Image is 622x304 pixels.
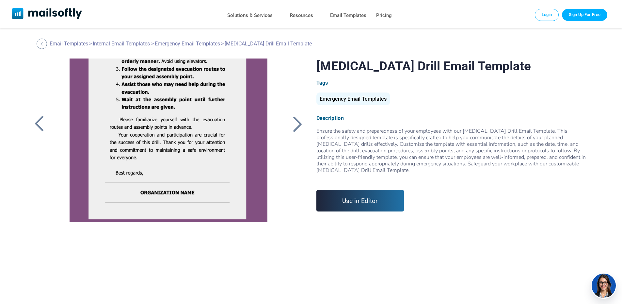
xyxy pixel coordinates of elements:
a: Email Templates [330,11,366,20]
a: Trial [562,9,607,21]
a: Emergency Evacuation Drill Email Template [58,59,278,222]
a: Resources [290,11,313,20]
a: Emergency Email Templates [316,98,390,101]
a: Emergency Email Templates [155,41,220,47]
a: Login [535,9,559,21]
div: Ensure the safety and preparedness of your employees with our [MEDICAL_DATA] Drill Email Template... [316,128,591,180]
h1: [MEDICAL_DATA] Drill Email Template [316,59,591,73]
a: Mailsoftly [12,8,82,21]
div: Tags [316,80,591,86]
a: Back [290,115,306,132]
a: Back [31,115,47,132]
a: Pricing [376,11,392,20]
a: Email Templates [50,41,88,47]
a: Use in Editor [316,190,404,211]
div: Emergency Email Templates [316,93,390,105]
div: Description [316,115,591,121]
a: Internal Email Templates [93,41,150,47]
a: Solutions & Services [227,11,273,20]
a: Back [37,39,49,49]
